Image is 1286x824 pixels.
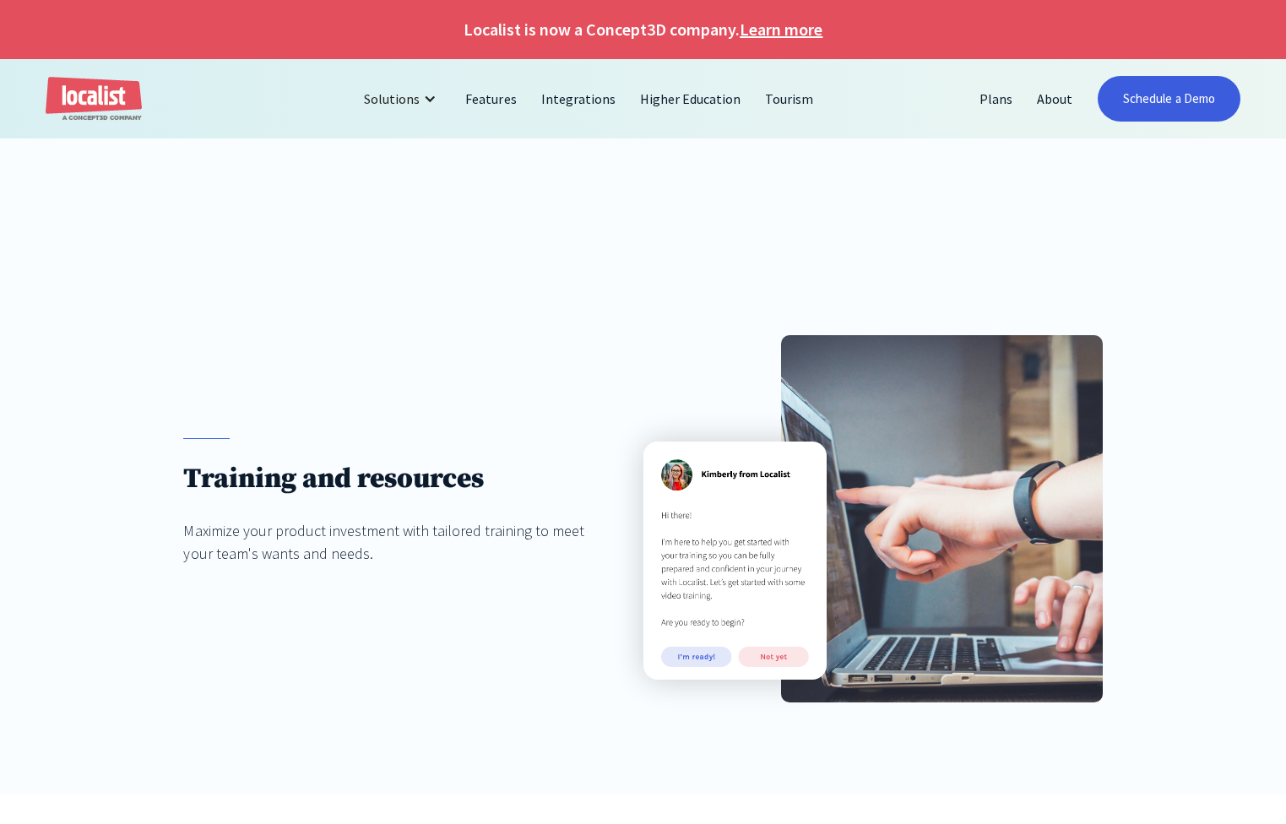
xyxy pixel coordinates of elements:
[628,79,753,119] a: Higher Education
[183,519,596,565] div: Maximize your product investment with tailored training to meet your team's wants and needs.
[529,79,628,119] a: Integrations
[740,17,822,42] a: Learn more
[1025,79,1085,119] a: About
[1098,76,1240,122] a: Schedule a Demo
[968,79,1025,119] a: Plans
[46,77,142,122] a: home
[183,462,596,496] h1: Training and resources
[364,89,420,109] div: Solutions
[453,79,529,119] a: Features
[351,79,453,119] div: Solutions
[753,79,826,119] a: Tourism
